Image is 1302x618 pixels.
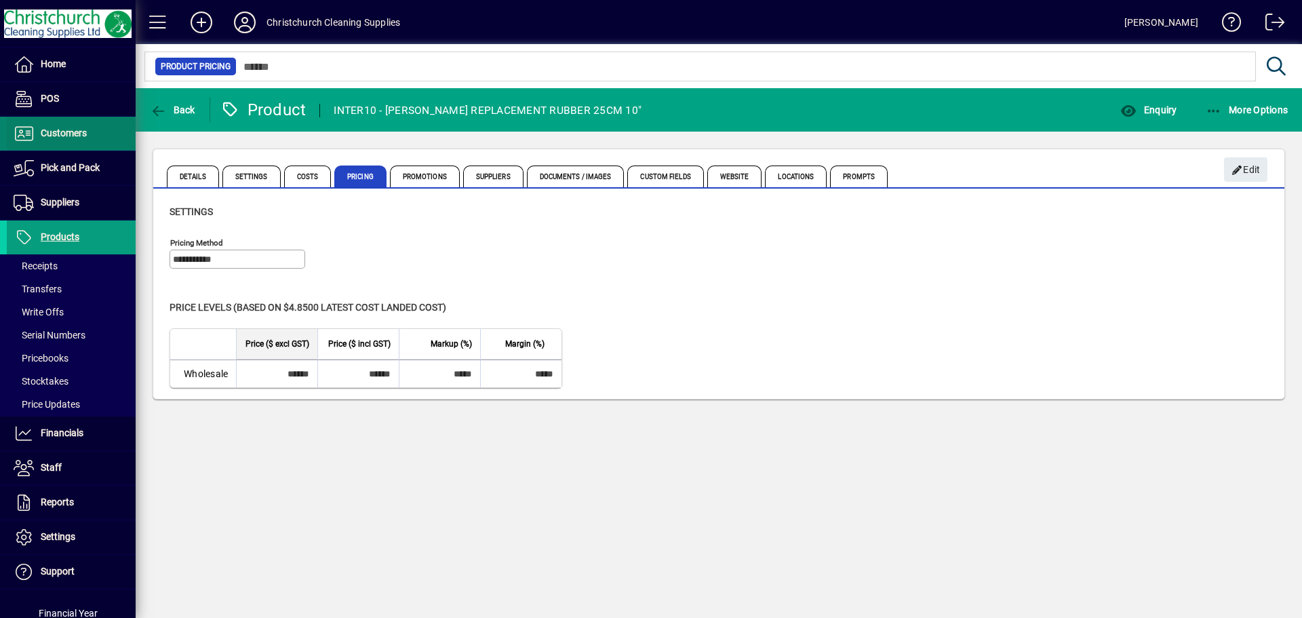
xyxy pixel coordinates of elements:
[180,10,223,35] button: Add
[14,399,80,410] span: Price Updates
[7,347,136,370] a: Pricebooks
[627,166,703,187] span: Custom Fields
[170,360,236,387] td: Wholesale
[14,353,68,364] span: Pricebooks
[41,128,87,138] span: Customers
[463,166,524,187] span: Suppliers
[14,284,62,294] span: Transfers
[41,58,66,69] span: Home
[431,336,472,351] span: Markup (%)
[170,206,213,217] span: Settings
[7,82,136,116] a: POS
[7,370,136,393] a: Stocktakes
[390,166,460,187] span: Promotions
[41,566,75,577] span: Support
[7,117,136,151] a: Customers
[1224,157,1267,182] button: Edit
[245,336,309,351] span: Price ($ excl GST)
[505,336,545,351] span: Margin (%)
[14,307,64,317] span: Write Offs
[7,393,136,416] a: Price Updates
[334,166,387,187] span: Pricing
[222,166,281,187] span: Settings
[136,98,210,122] app-page-header-button: Back
[41,197,79,208] span: Suppliers
[14,330,85,341] span: Serial Numbers
[267,12,400,33] div: Christchurch Cleaning Supplies
[1124,12,1198,33] div: [PERSON_NAME]
[830,166,888,187] span: Prompts
[161,60,231,73] span: Product Pricing
[1255,3,1285,47] a: Logout
[41,162,100,173] span: Pick and Pack
[7,555,136,589] a: Support
[1206,104,1288,115] span: More Options
[7,301,136,324] a: Write Offs
[41,497,74,507] span: Reports
[1120,104,1177,115] span: Enquiry
[41,93,59,104] span: POS
[328,336,391,351] span: Price ($ incl GST)
[220,99,307,121] div: Product
[765,166,827,187] span: Locations
[41,231,79,242] span: Products
[170,238,223,248] mat-label: Pricing method
[1212,3,1242,47] a: Knowledge Base
[707,166,762,187] span: Website
[7,277,136,301] a: Transfers
[1231,159,1261,181] span: Edit
[1117,98,1180,122] button: Enquiry
[527,166,625,187] span: Documents / Images
[334,100,642,121] div: INTER10 - [PERSON_NAME] REPLACEMENT RUBBER 25CM 10"
[146,98,199,122] button: Back
[7,151,136,185] a: Pick and Pack
[7,324,136,347] a: Serial Numbers
[14,260,58,271] span: Receipts
[7,486,136,520] a: Reports
[223,10,267,35] button: Profile
[7,451,136,485] a: Staff
[7,520,136,554] a: Settings
[14,376,68,387] span: Stocktakes
[167,166,219,187] span: Details
[1202,98,1292,122] button: More Options
[7,254,136,277] a: Receipts
[7,186,136,220] a: Suppliers
[7,417,136,450] a: Financials
[170,302,446,313] span: Price levels (based on $4.8500 Latest cost landed cost)
[41,462,62,473] span: Staff
[284,166,332,187] span: Costs
[41,427,83,438] span: Financials
[7,47,136,81] a: Home
[150,104,195,115] span: Back
[41,531,75,542] span: Settings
